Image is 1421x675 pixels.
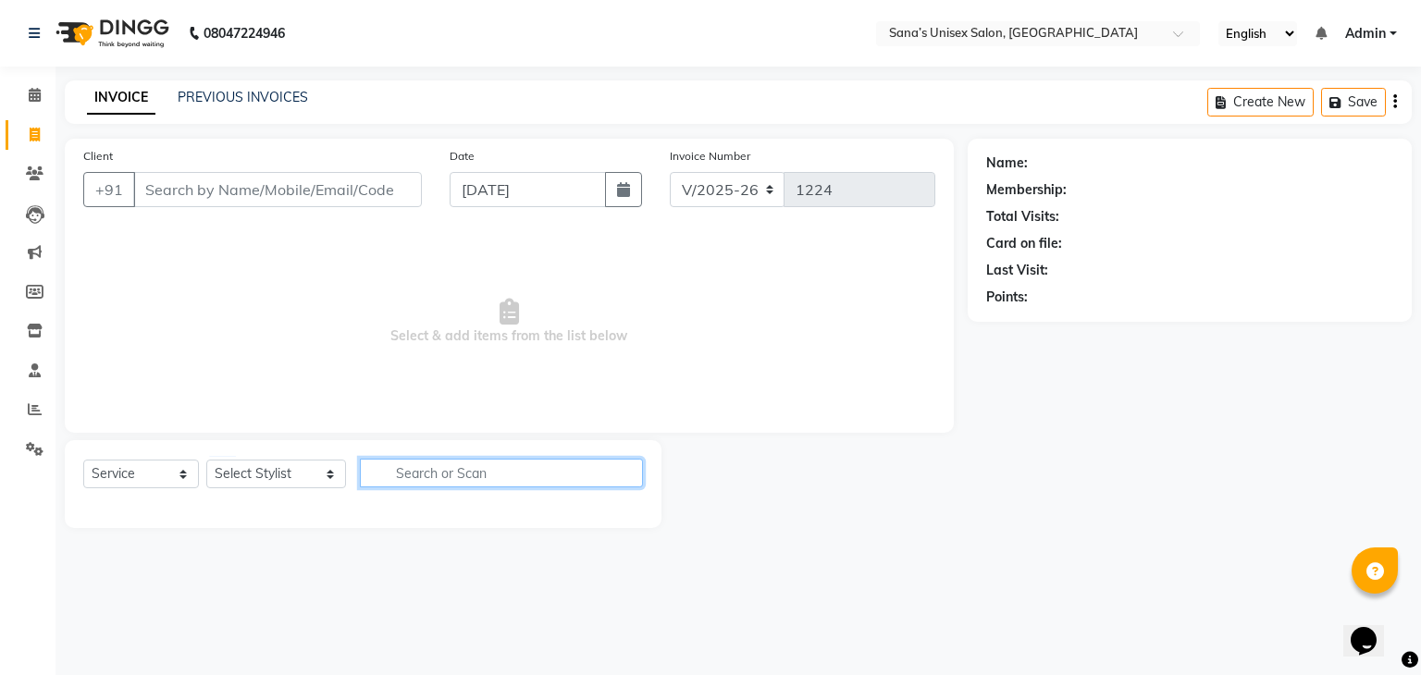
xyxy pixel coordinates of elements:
[83,148,113,165] label: Client
[47,7,174,59] img: logo
[986,234,1062,253] div: Card on file:
[1207,88,1314,117] button: Create New
[986,180,1067,200] div: Membership:
[83,172,135,207] button: +91
[986,288,1028,307] div: Points:
[1321,88,1386,117] button: Save
[133,172,422,207] input: Search by Name/Mobile/Email/Code
[178,89,308,105] a: PREVIOUS INVOICES
[1343,601,1402,657] iframe: chat widget
[83,229,935,414] span: Select & add items from the list below
[986,261,1048,280] div: Last Visit:
[360,459,644,487] input: Search or Scan
[986,153,1028,173] div: Name:
[670,148,750,165] label: Invoice Number
[450,148,475,165] label: Date
[87,81,155,115] a: INVOICE
[204,7,285,59] b: 08047224946
[986,207,1059,227] div: Total Visits:
[1345,24,1386,43] span: Admin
